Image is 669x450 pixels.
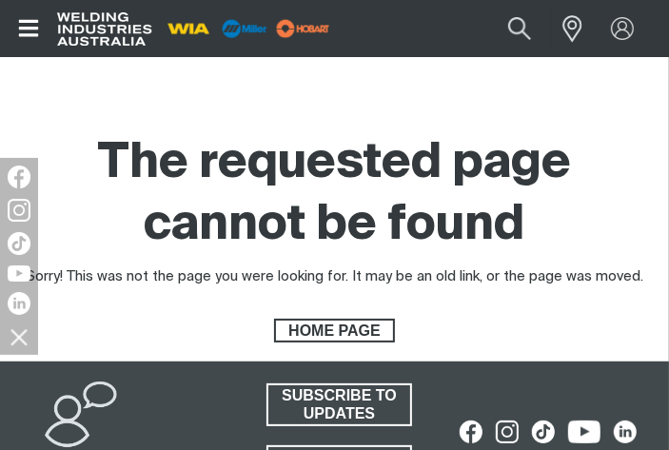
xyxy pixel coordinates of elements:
img: YouTube [8,265,30,282]
img: TikTok [8,232,30,255]
span: SUBSCRIBE TO UPDATES [268,383,409,426]
h1: The requested page cannot be found [15,133,654,257]
a: HOME PAGE [274,319,394,343]
a: SUBSCRIBE TO UPDATES [266,383,411,426]
input: Search product name or item no. [463,6,552,50]
img: Instagram [8,199,30,222]
img: hide socials [3,321,35,353]
button: Search products [487,6,552,50]
img: Facebook [8,166,30,188]
span: HOME PAGE [276,319,392,343]
img: LinkedIn [8,292,30,315]
div: Sorry! This was not the page you were looking for. It may be an old link, or the page was moved. [26,266,643,288]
